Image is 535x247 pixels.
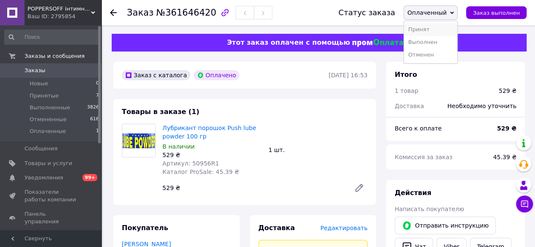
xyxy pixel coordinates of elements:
span: 3826 [87,104,99,111]
span: Уведомления [25,174,63,182]
span: Выполненные [30,104,70,111]
div: 529 ₴ [499,87,516,95]
button: Заказ выполнен [466,6,527,19]
span: Товары в заказе (1) [122,108,199,116]
time: [DATE] 16:53 [329,72,368,79]
span: Доставка [395,103,424,109]
span: Заказ выполнен [473,10,520,16]
span: Показатели работы компании [25,188,78,204]
button: Отправить инструкцию [395,217,496,234]
div: 529 ₴ [159,182,347,194]
button: Чат с покупателем [516,195,533,212]
span: 45.39 ₴ [493,154,516,160]
span: Покупатель [122,224,168,232]
span: Принятые [30,92,59,100]
div: Заказ с каталога [122,70,190,80]
span: 1 товар [395,87,418,94]
li: Выполнен [404,36,457,49]
span: Сообщения [25,145,58,152]
div: Статус заказа [338,8,395,17]
div: Оплачено [194,70,239,80]
b: 529 ₴ [497,125,516,132]
div: 1 шт. [265,144,371,156]
span: Артикул: 50956R1 [162,160,219,167]
img: Лубрикант порошок Push lube powder 100 гр [122,133,155,148]
span: Новые [30,80,48,87]
span: №361646420 [156,8,216,18]
span: Панель управления [25,210,78,225]
span: 7 [96,92,99,100]
input: Поиск [4,30,100,45]
span: Написать покупателю [395,206,464,212]
span: Заказы и сообщения [25,52,85,60]
span: Оплаченные [30,128,66,135]
span: Доставка [258,224,295,232]
span: Оплаченный [407,9,447,16]
span: 99+ [82,174,97,181]
img: evopay logo [352,39,403,47]
span: 616 [90,116,99,123]
span: Отмененные [30,116,66,123]
span: Редактировать [320,225,368,231]
li: Принят [404,23,457,36]
span: 1 [96,128,99,135]
span: В наличии [162,143,195,150]
span: Заказы [25,67,45,74]
span: Этот заказ оплачен с помощью [227,38,350,46]
span: Действия [395,189,431,197]
span: Товары и услуги [25,160,72,167]
span: Итого [395,71,417,79]
a: Лубрикант порошок Push lube powder 100 гр [162,125,256,140]
span: Заказ [127,8,154,18]
a: Редактировать [351,179,368,196]
div: 529 ₴ [162,151,262,159]
span: POPPERSOFF інтимні товари [27,5,91,13]
span: 0 [96,80,99,87]
span: Всего к оплате [395,125,442,132]
span: Каталог ProSale: 45.39 ₴ [162,168,239,175]
div: Ваш ID: 2795854 [27,13,102,20]
span: Комиссия за заказ [395,154,453,160]
li: Отменен [404,49,457,61]
div: Вернуться назад [110,8,117,17]
div: Необходимо уточнить [442,97,521,115]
